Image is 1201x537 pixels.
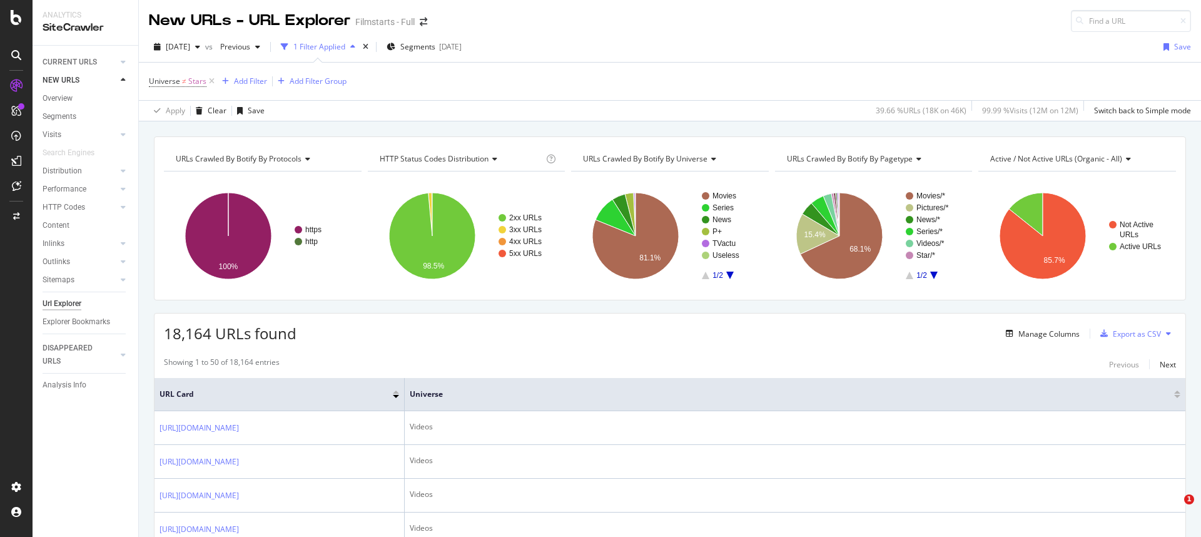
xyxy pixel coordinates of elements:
a: CURRENT URLS [43,56,117,69]
div: [DATE] [439,41,462,52]
div: HTTP Codes [43,201,85,214]
h4: HTTP Status Codes Distribution [377,149,544,169]
svg: A chart. [775,182,971,290]
div: Outlinks [43,255,70,268]
div: Url Explorer [43,297,81,310]
div: Clear [208,105,226,116]
h4: URLs Crawled By Botify By universe [580,149,758,169]
a: Analysis Info [43,379,129,392]
text: Series/* [916,227,943,236]
div: Videos [410,455,1180,466]
a: [URL][DOMAIN_NAME] [160,523,239,536]
text: 98.5% [423,262,444,270]
div: Switch back to Simple mode [1094,105,1191,116]
div: 99.99 % Visits ( 12M on 12M ) [982,105,1078,116]
div: New URLs - URL Explorer [149,10,350,31]
button: Next [1160,357,1176,372]
a: Outlinks [43,255,117,268]
div: CURRENT URLS [43,56,97,69]
span: 2025 Aug. 4th [166,41,190,52]
svg: A chart. [368,182,564,290]
div: 1 Filter Applied [293,41,345,52]
span: vs [205,41,215,52]
button: Save [232,101,265,121]
svg: A chart. [571,182,767,290]
span: Universe [149,76,180,86]
div: arrow-right-arrow-left [420,18,427,26]
span: Active / Not Active URLs (organic - all) [990,153,1122,164]
text: Movies/* [916,192,945,200]
span: HTTP Status Codes Distribution [380,153,489,164]
text: 100% [219,262,238,271]
a: [URL][DOMAIN_NAME] [160,422,239,434]
text: P+ [712,227,722,236]
div: A chart. [978,182,1174,290]
span: Previous [215,41,250,52]
span: ≠ [182,76,186,86]
text: 2xx URLs [509,213,542,222]
div: Showing 1 to 50 of 18,164 entries [164,357,280,372]
a: Inlinks [43,237,117,250]
span: Stars [188,73,206,90]
div: Manage Columns [1018,329,1080,339]
a: Content [43,219,129,232]
div: Overview [43,92,73,105]
div: Sitemaps [43,274,74,287]
text: 15.4% [804,230,825,239]
button: Previous [1109,357,1139,372]
a: Visits [43,128,117,141]
a: DISAPPEARED URLS [43,342,117,368]
a: Search Engines [43,146,107,160]
div: Add Filter Group [290,76,347,86]
text: 1/2 [916,271,927,280]
span: 1 [1184,494,1194,504]
div: Content [43,219,69,232]
div: Filmstarts - Full [355,16,415,28]
text: Active URLs [1120,242,1161,251]
div: Videos [410,489,1180,500]
div: times [360,41,371,53]
h4: URLs Crawled By Botify By protocols [173,149,350,169]
div: Previous [1109,359,1139,370]
text: http [305,237,318,246]
a: NEW URLS [43,74,117,87]
span: URLs Crawled By Botify By protocols [176,153,302,164]
div: Analytics [43,10,128,21]
div: SiteCrawler [43,21,128,35]
div: Apply [166,105,185,116]
button: Save [1158,37,1191,57]
div: Distribution [43,165,82,178]
span: Universe [410,389,1155,400]
span: Segments [400,41,435,52]
button: Switch back to Simple mode [1089,101,1191,121]
a: [URL][DOMAIN_NAME] [160,456,239,468]
h4: URLs Crawled By Botify By pagetype [784,149,961,169]
div: Explorer Bookmarks [43,315,110,329]
button: Apply [149,101,185,121]
div: Save [1174,41,1191,52]
text: https [305,225,322,234]
text: 5xx URLs [509,249,542,258]
a: Performance [43,183,117,196]
text: Not Active [1120,220,1153,229]
button: Export as CSV [1095,324,1161,344]
text: URLs [1120,230,1138,239]
button: Segments[DATE] [382,37,467,57]
a: Overview [43,92,129,105]
a: Url Explorer [43,297,129,310]
div: Videos [410,421,1180,432]
button: Manage Columns [1001,326,1080,341]
a: Sitemaps [43,274,117,287]
div: Performance [43,183,86,196]
text: Videos/* [916,239,945,248]
div: Segments [43,110,76,123]
span: URLs Crawled By Botify By pagetype [787,153,913,164]
div: Add Filter [234,76,267,86]
button: 1 Filter Applied [276,37,360,57]
text: TVactu [712,239,736,248]
div: 39.66 % URLs ( 18K on 46K ) [876,105,966,116]
div: Next [1160,359,1176,370]
text: 4xx URLs [509,237,542,246]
